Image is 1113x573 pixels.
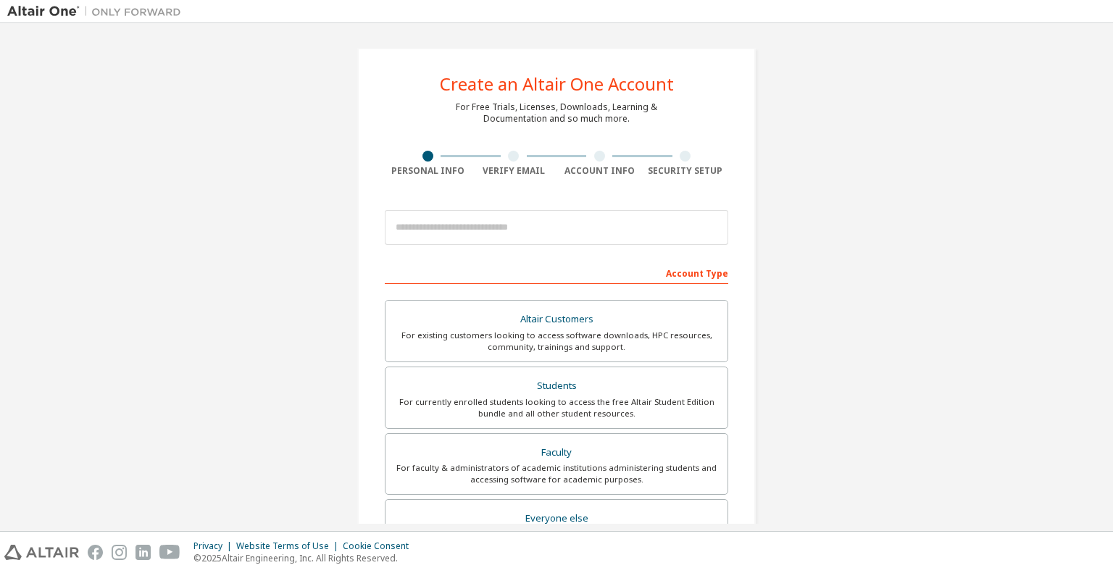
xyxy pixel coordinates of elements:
div: Cookie Consent [343,540,417,552]
img: instagram.svg [112,545,127,560]
img: Altair One [7,4,188,19]
div: Security Setup [643,165,729,177]
div: Faculty [394,443,719,463]
div: Account Type [385,261,728,284]
div: Students [394,376,719,396]
div: For currently enrolled students looking to access the free Altair Student Edition bundle and all ... [394,396,719,419]
div: Personal Info [385,165,471,177]
div: For faculty & administrators of academic institutions administering students and accessing softwa... [394,462,719,485]
div: Verify Email [471,165,557,177]
div: Altair Customers [394,309,719,330]
img: linkedin.svg [136,545,151,560]
img: youtube.svg [159,545,180,560]
img: altair_logo.svg [4,545,79,560]
div: For Free Trials, Licenses, Downloads, Learning & Documentation and so much more. [456,101,657,125]
img: facebook.svg [88,545,103,560]
div: Create an Altair One Account [440,75,674,93]
div: Everyone else [394,509,719,529]
div: For existing customers looking to access software downloads, HPC resources, community, trainings ... [394,330,719,353]
div: Website Terms of Use [236,540,343,552]
div: Account Info [556,165,643,177]
div: Privacy [193,540,236,552]
p: © 2025 Altair Engineering, Inc. All Rights Reserved. [193,552,417,564]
